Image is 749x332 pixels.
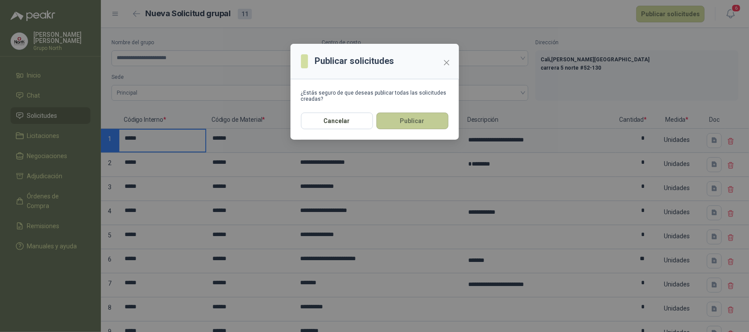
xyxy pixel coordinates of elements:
[301,90,448,102] div: ¿Estás seguro de que deseas publicar todas las solicitudes creadas?
[443,59,450,66] span: close
[301,113,373,129] button: Cancelar
[376,113,448,129] button: Publicar
[440,56,454,70] button: Close
[315,54,394,68] h3: Publicar solicitudes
